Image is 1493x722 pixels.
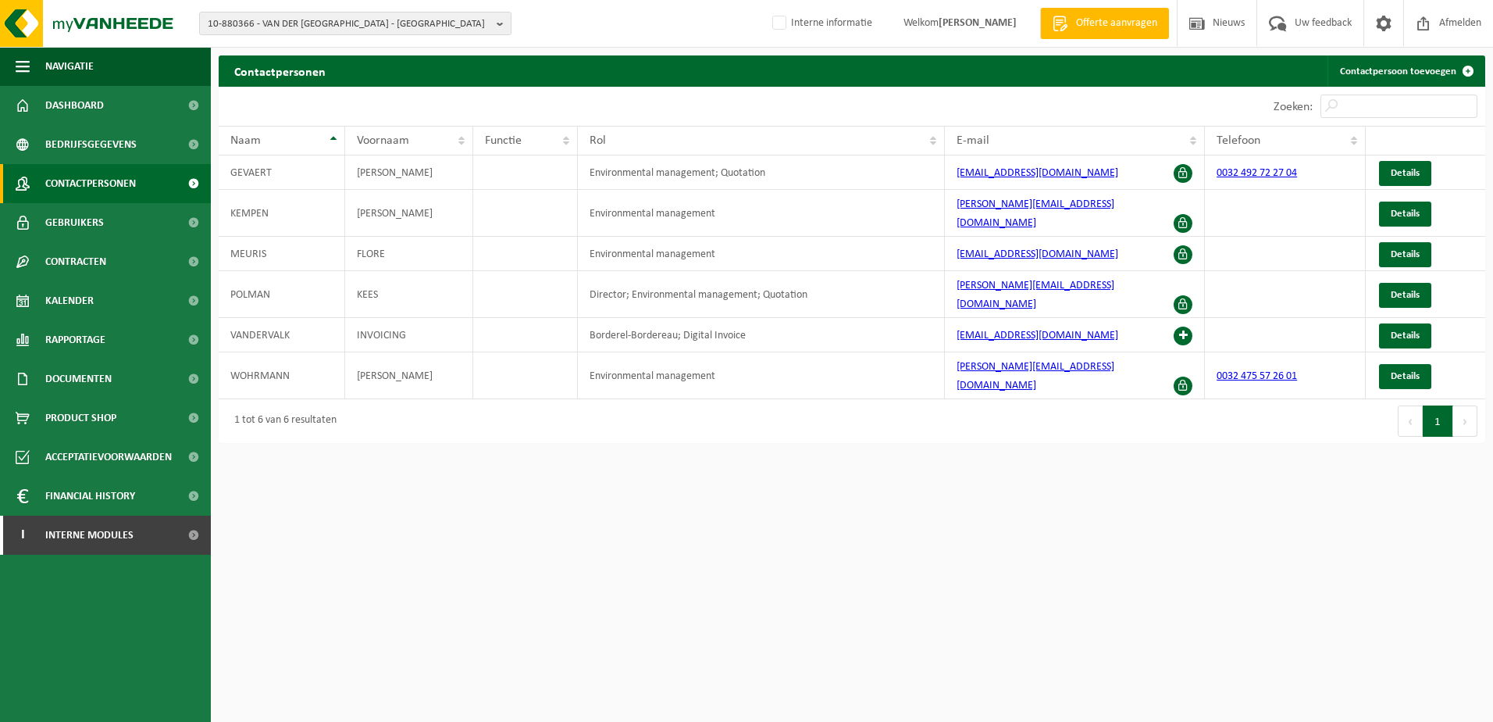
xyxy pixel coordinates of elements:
[16,516,30,555] span: I
[957,134,989,147] span: E-mail
[957,198,1114,229] a: [PERSON_NAME][EMAIL_ADDRESS][DOMAIN_NAME]
[45,399,116,438] span: Product Shop
[578,318,945,352] td: Borderel-Bordereau; Digital Invoice
[45,47,94,86] span: Navigatie
[219,318,345,352] td: VANDERVALK
[957,167,1118,179] a: [EMAIL_ADDRESS][DOMAIN_NAME]
[590,134,606,147] span: Rol
[1423,406,1453,437] button: 1
[208,13,490,36] span: 10-880366 - VAN DER [GEOGRAPHIC_DATA] - [GEOGRAPHIC_DATA]
[1391,209,1420,219] span: Details
[1391,331,1420,341] span: Details
[45,320,105,359] span: Rapportage
[345,352,473,399] td: [PERSON_NAME]
[1217,167,1297,179] a: 0032 492 72 27 04
[45,359,112,399] span: Documenten
[219,155,345,190] td: GEVAERT
[1391,371,1420,381] span: Details
[578,155,945,190] td: Environmental management; Quotation
[345,318,473,352] td: INVOICING
[1274,101,1313,113] label: Zoeken:
[219,237,345,271] td: MEURIS
[345,155,473,190] td: [PERSON_NAME]
[957,361,1114,391] a: [PERSON_NAME][EMAIL_ADDRESS][DOMAIN_NAME]
[219,271,345,318] td: POLMAN
[1391,290,1420,300] span: Details
[1217,370,1297,382] a: 0032 475 57 26 01
[1391,168,1420,178] span: Details
[1379,283,1431,308] a: Details
[230,134,261,147] span: Naam
[219,352,345,399] td: WOHRMANN
[578,237,945,271] td: Environmental management
[769,12,872,35] label: Interne informatie
[1379,161,1431,186] a: Details
[939,17,1017,29] strong: [PERSON_NAME]
[45,86,104,125] span: Dashboard
[578,271,945,318] td: Director; Environmental management; Quotation
[45,438,172,477] span: Acceptatievoorwaarden
[345,271,473,318] td: KEES
[957,330,1118,341] a: [EMAIL_ADDRESS][DOMAIN_NAME]
[1217,134,1260,147] span: Telefoon
[957,280,1114,310] a: [PERSON_NAME][EMAIL_ADDRESS][DOMAIN_NAME]
[345,190,473,237] td: [PERSON_NAME]
[578,190,945,237] td: Environmental management
[226,407,337,435] div: 1 tot 6 van 6 resultaten
[219,55,341,86] h2: Contactpersonen
[345,237,473,271] td: FLORE
[45,164,136,203] span: Contactpersonen
[1072,16,1161,31] span: Offerte aanvragen
[45,281,94,320] span: Kalender
[1453,406,1477,437] button: Next
[357,134,409,147] span: Voornaam
[45,125,137,164] span: Bedrijfsgegevens
[1040,8,1169,39] a: Offerte aanvragen
[45,203,104,242] span: Gebruikers
[1379,364,1431,389] a: Details
[219,190,345,237] td: KEMPEN
[45,477,135,516] span: Financial History
[1391,249,1420,259] span: Details
[1379,202,1431,227] a: Details
[1379,242,1431,267] a: Details
[578,352,945,399] td: Environmental management
[45,242,106,281] span: Contracten
[485,134,522,147] span: Functie
[1327,55,1484,87] a: Contactpersoon toevoegen
[957,248,1118,260] a: [EMAIL_ADDRESS][DOMAIN_NAME]
[45,516,134,555] span: Interne modules
[1398,406,1423,437] button: Previous
[1379,323,1431,348] a: Details
[199,12,511,35] button: 10-880366 - VAN DER [GEOGRAPHIC_DATA] - [GEOGRAPHIC_DATA]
